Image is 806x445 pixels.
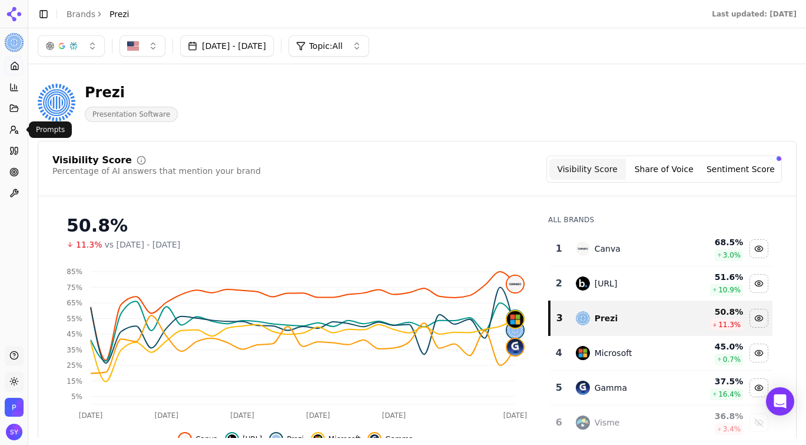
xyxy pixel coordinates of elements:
button: Hide gamma data [749,378,768,397]
img: canva [576,242,590,256]
button: Open organization switcher [5,398,24,417]
div: Canva [595,243,621,255]
img: prezi [271,434,281,444]
nav: breadcrumb [67,8,130,20]
div: Prompts [29,121,72,138]
a: Brands [67,9,95,19]
button: Hide microsoft data [749,344,768,362]
tspan: [DATE] [79,411,103,420]
div: Prezi [85,83,178,102]
img: microsoft [507,311,523,328]
button: Current brand: Prezi [5,33,24,52]
span: 3.4 % [723,424,741,434]
tr: 2beautiful.ai[URL]51.6%10.9%Hide beautiful.ai data [549,266,772,301]
span: Presentation Software [85,107,178,122]
span: Prezi [287,434,304,444]
img: gamma [370,434,379,444]
div: Last updated: [DATE] [712,9,797,19]
img: canva [507,276,523,292]
div: 51.6 % [686,271,744,283]
div: Open Intercom Messenger [766,387,794,416]
div: Percentage of AI answers that mention your brand [52,165,261,177]
img: beautiful.ai [227,434,237,444]
img: prezi [576,311,590,325]
img: gamma [507,339,523,355]
img: canva [180,434,190,444]
img: microsoft [576,346,590,360]
div: Gamma [595,382,627,394]
button: Sentiment Score [702,159,779,180]
button: Share of Voice [626,159,702,180]
div: 50.8 % [686,306,744,318]
div: 3 [555,311,564,325]
div: 4 [554,346,564,360]
button: Hide canva data [749,239,768,258]
tspan: 25% [67,361,82,370]
tspan: 75% [67,284,82,292]
tr: 4microsoftMicrosoft45.0%0.7%Hide microsoft data [549,336,772,371]
img: beautiful.ai [576,276,590,291]
button: Hide beautiful.ai data [749,274,768,293]
img: Prezi [5,398,24,417]
div: 5 [554,381,564,395]
span: Gamma [385,434,413,444]
tspan: [DATE] [230,411,254,420]
div: Visme [595,417,620,428]
span: 11.3% [76,239,102,250]
div: Visibility Score [52,156,132,165]
tspan: [DATE] [382,411,406,420]
tspan: [DATE] [154,411,178,420]
span: Canva [195,434,218,444]
span: 0.7 % [723,355,741,364]
span: Microsoft [329,434,361,444]
div: 1 [554,242,564,256]
img: Prezi [5,33,24,52]
img: US [127,40,139,52]
div: 45.0 % [686,341,744,352]
span: Prezi [110,8,130,20]
div: 2 [554,276,564,291]
img: visme [576,416,590,430]
tspan: 5% [71,393,82,401]
tspan: [DATE] [306,411,330,420]
tspan: 35% [67,346,82,354]
tspan: 65% [67,299,82,307]
img: microsoft [313,434,323,444]
img: prezi [507,322,523,338]
button: [DATE] - [DATE] [180,35,274,57]
tspan: 55% [67,315,82,323]
div: All Brands [548,215,772,225]
span: 3.0 % [723,250,741,260]
span: 16.4 % [718,390,741,399]
span: Topic: All [309,40,343,52]
div: 6 [554,416,564,430]
img: Prezi [38,84,75,121]
div: 36.8 % [686,410,744,422]
span: vs [DATE] - [DATE] [104,239,180,250]
span: 11.3 % [718,320,741,329]
span: 10.9 % [718,285,741,295]
div: 50.8% [67,215,525,236]
tspan: 85% [67,268,82,276]
div: Microsoft [595,347,632,359]
tr: 1canvaCanva68.5%3.0%Hide canva data [549,232,772,266]
span: [URL] [243,434,262,444]
tr: 3preziPrezi50.8%11.3%Hide prezi data [549,301,772,336]
img: gamma [576,381,590,395]
tspan: [DATE] [503,411,528,420]
tr: 5gammaGamma37.5%16.4%Hide gamma data [549,371,772,406]
div: 68.5 % [686,236,744,248]
div: [URL] [595,278,618,289]
button: Visibility Score [549,159,626,180]
tspan: 15% [67,377,82,385]
div: Prezi [595,312,618,324]
button: Hide prezi data [749,309,768,328]
button: Open user button [6,424,22,440]
tr: 6vismeVisme36.8%3.4%Show visme data [549,406,772,440]
img: Stephanie Yu [6,424,22,440]
div: 37.5 % [686,375,744,387]
tspan: 45% [67,330,82,338]
button: Show visme data [749,413,768,432]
